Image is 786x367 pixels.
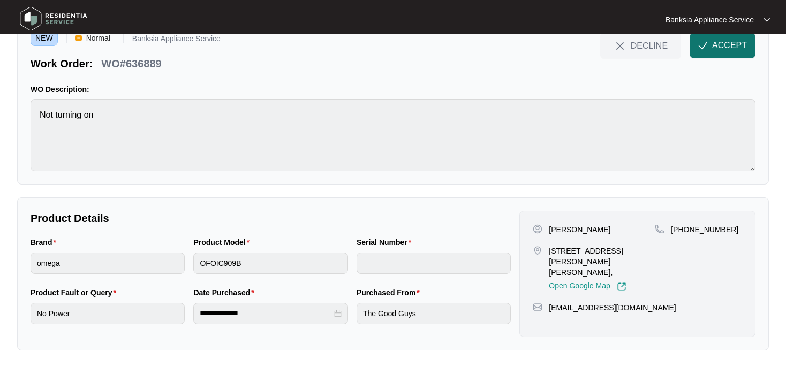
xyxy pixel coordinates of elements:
input: Product Model [193,253,347,274]
img: map-pin [655,224,664,234]
input: Purchased From [357,303,511,324]
p: [PERSON_NAME] [549,224,610,235]
label: Brand [31,237,61,248]
p: Banksia Appliance Service [666,14,754,25]
img: close-Icon [614,40,626,52]
p: Product Details [31,211,511,226]
input: Brand [31,253,185,274]
p: [STREET_ADDRESS][PERSON_NAME][PERSON_NAME], [549,246,655,278]
img: map-pin [533,302,542,312]
p: [PHONE_NUMBER] [671,224,738,235]
span: Normal [82,30,115,46]
span: DECLINE [631,40,668,51]
p: WO Description: [31,84,755,95]
button: close-IconDECLINE [600,33,681,58]
button: check-IconACCEPT [690,33,755,58]
label: Date Purchased [193,287,258,298]
img: check-Icon [698,41,708,50]
img: map-pin [533,246,542,255]
p: [EMAIL_ADDRESS][DOMAIN_NAME] [549,302,676,313]
textarea: Not turning on [31,99,755,171]
span: NEW [31,30,58,46]
span: ACCEPT [712,39,747,52]
input: Product Fault or Query [31,303,185,324]
p: Banksia Appliance Service [132,35,221,46]
p: WO#636889 [101,56,161,71]
img: user-pin [533,224,542,234]
label: Product Model [193,237,254,248]
img: dropdown arrow [764,17,770,22]
label: Product Fault or Query [31,287,120,298]
input: Date Purchased [200,308,331,319]
input: Serial Number [357,253,511,274]
label: Purchased From [357,287,424,298]
a: Open Google Map [549,282,626,292]
img: Vercel Logo [75,35,82,41]
p: Work Order: [31,56,93,71]
img: residentia service logo [16,3,91,35]
img: Link-External [617,282,626,292]
label: Serial Number [357,237,415,248]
